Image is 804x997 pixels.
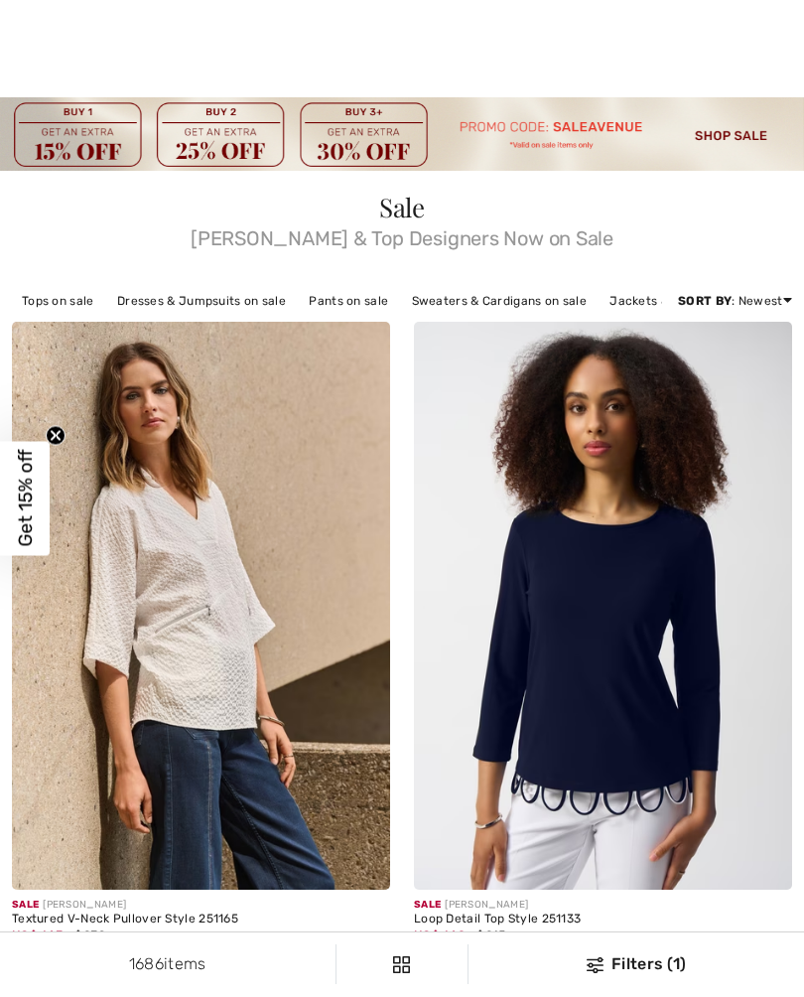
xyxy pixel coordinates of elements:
[402,288,597,314] a: Sweaters & Cardigans on sale
[12,913,390,926] div: Textured V-Neck Pullover Style 251165
[678,294,732,308] strong: Sort By
[12,928,64,942] span: US$ 143
[129,954,164,973] span: 1686
[476,928,505,942] span: $215
[480,952,792,976] div: Filters (1)
[414,928,466,942] span: US$ 140
[600,288,771,314] a: Jackets & Blazers on sale
[12,322,390,890] img: Textured V-Neck Pullover Style 251165. White
[107,288,296,314] a: Dresses & Jumpsuits on sale
[12,288,104,314] a: Tops on sale
[414,913,792,926] div: Loop Detail Top Style 251133
[414,899,441,911] span: Sale
[12,899,39,911] span: Sale
[74,928,105,942] span: $239
[46,426,66,446] button: Close teaser
[12,898,390,913] div: [PERSON_NAME]
[299,288,398,314] a: Pants on sale
[414,322,792,890] img: Loop Detail Top Style 251133. Midnight Blue/Vanilla
[393,956,410,973] img: Filters
[12,220,792,248] span: [PERSON_NAME] & Top Designers Now on Sale
[14,450,37,547] span: Get 15% off
[678,292,792,310] div: : Newest
[379,190,425,224] span: Sale
[414,898,792,913] div: [PERSON_NAME]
